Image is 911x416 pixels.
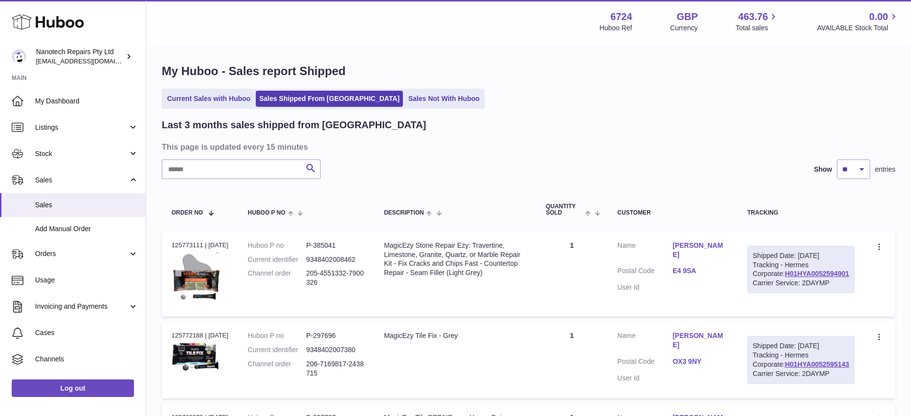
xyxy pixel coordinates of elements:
img: info@nanotechrepairs.com [12,49,26,64]
span: [EMAIL_ADDRESS][DOMAIN_NAME] [36,57,143,65]
span: entries [875,165,895,174]
span: 463.76 [738,10,768,23]
dd: 9348402008462 [306,255,364,264]
div: Tracking - Hermes Corporate: [747,336,854,384]
a: H01HYA0052595143 [785,360,849,368]
div: 125772188 | [DATE] [171,331,228,340]
strong: 6724 [610,10,632,23]
a: Sales Not With Huboo [405,91,483,107]
img: 67241737520827.png [171,343,220,371]
dd: 205-4551332-7900326 [306,269,364,287]
a: Current Sales with Huboo [164,91,254,107]
div: Currency [670,23,698,33]
div: Tracking [747,210,854,216]
span: Sales [35,200,138,210]
div: MagicEzy Tile Fix - Grey [384,331,526,340]
span: Cases [35,328,138,337]
img: 67241737497786.png [171,253,220,304]
span: Description [384,210,424,216]
span: Usage [35,276,138,285]
span: Channels [35,355,138,364]
dt: Name [617,331,672,352]
dd: 9348402007380 [306,345,364,355]
a: OX3 9NY [673,357,728,366]
dt: Channel order [248,359,306,378]
dt: Huboo P no [248,331,306,340]
span: Stock [35,149,128,158]
h1: My Huboo - Sales report Shipped [162,63,895,79]
h2: Last 3 months sales shipped from [GEOGRAPHIC_DATA] [162,119,426,132]
div: Customer [617,210,728,216]
span: Quantity Sold [546,203,583,216]
span: Order No [171,210,203,216]
div: Tracking - Hermes Corporate: [747,246,854,294]
span: Total sales [736,23,779,33]
div: Shipped Date: [DATE] [753,341,849,351]
span: My Dashboard [35,97,138,106]
a: 463.76 Total sales [736,10,779,33]
dd: P-385041 [306,241,364,250]
dt: Current identifier [248,255,306,264]
a: [PERSON_NAME] [673,241,728,259]
div: Shipped Date: [DATE] [753,251,849,260]
span: Orders [35,249,128,258]
dt: Name [617,241,672,262]
a: Log out [12,379,134,397]
span: Huboo P no [248,210,285,216]
span: Invoicing and Payments [35,302,128,311]
a: 0.00 AVAILABLE Stock Total [817,10,899,33]
dt: Current identifier [248,345,306,355]
h3: This page is updated every 15 minutes [162,141,893,152]
a: Sales Shipped From [GEOGRAPHIC_DATA] [256,91,403,107]
td: 1 [536,321,607,398]
dt: Channel order [248,269,306,287]
dt: Postal Code [617,266,672,278]
dd: 206-7169817-2438715 [306,359,364,378]
label: Show [814,165,832,174]
span: Add Manual Order [35,224,138,234]
dt: User Id [617,374,672,383]
dt: Huboo P no [248,241,306,250]
a: H01HYA0052594901 [785,270,849,277]
span: Sales [35,176,128,185]
div: Carrier Service: 2DAYMP [753,278,849,288]
dd: P-297696 [306,331,364,340]
div: MagicEzy Stone Repair Ezy: Travertine, Limestone, Granite, Quartz, or Marble Repair Kit - Fix Cra... [384,241,526,278]
div: Carrier Service: 2DAYMP [753,369,849,378]
strong: GBP [677,10,698,23]
span: AVAILABLE Stock Total [817,23,899,33]
div: Huboo Ref [600,23,632,33]
a: E4 9SA [673,266,728,276]
div: Nanotech Repairs Pty Ltd [36,47,124,66]
dt: User Id [617,283,672,292]
td: 1 [536,231,607,317]
span: Listings [35,123,128,132]
a: [PERSON_NAME] [673,331,728,350]
dt: Postal Code [617,357,672,369]
div: 125773111 | [DATE] [171,241,228,250]
span: 0.00 [869,10,888,23]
